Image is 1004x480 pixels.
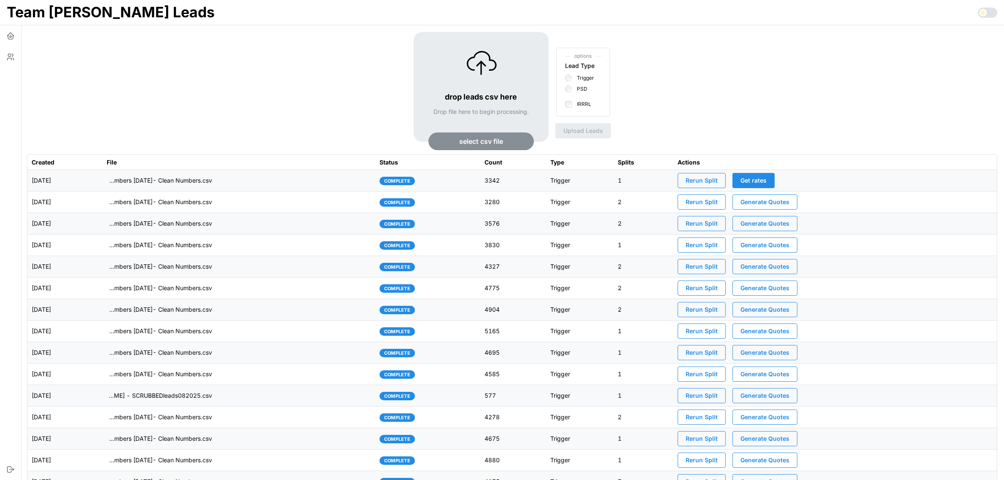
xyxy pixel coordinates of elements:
[614,256,673,278] td: 2
[384,199,410,206] span: complete
[614,385,673,407] td: 1
[614,364,673,385] td: 1
[384,306,410,314] span: complete
[27,299,102,321] td: [DATE]
[686,195,718,209] span: Rerun Split
[27,342,102,364] td: [DATE]
[732,280,797,296] button: Generate Quotes
[614,321,673,342] td: 1
[732,345,797,360] button: Generate Quotes
[107,370,212,378] p: imports/[PERSON_NAME]/1759412830855-TU Master List With Numbers [DATE]- Clean Numbers.csv
[686,216,718,231] span: Rerun Split
[614,278,673,299] td: 2
[732,324,797,339] button: Generate Quotes
[555,123,611,138] button: Upload Leads
[480,256,546,278] td: 4327
[572,75,594,81] label: Trigger
[732,410,797,425] button: Generate Quotes
[459,133,503,150] span: select csv file
[384,371,410,378] span: complete
[546,170,614,191] td: Trigger
[480,342,546,364] td: 4695
[614,235,673,256] td: 1
[740,259,789,274] span: Generate Quotes
[614,407,673,428] td: 2
[732,367,797,382] button: Generate Quotes
[686,324,718,338] span: Rerun Split
[732,194,797,210] button: Generate Quotes
[678,431,726,446] button: Rerun Split
[686,453,718,467] span: Rerun Split
[27,191,102,213] td: [DATE]
[740,388,789,403] span: Generate Quotes
[565,52,601,60] span: options
[480,450,546,471] td: 4880
[107,348,212,357] p: imports/[PERSON_NAME]/1759501758290-TU Master List With Numbers [DATE]- Clean Numbers.csv
[732,173,775,188] button: Get rates
[740,302,789,317] span: Generate Quotes
[546,299,614,321] td: Trigger
[107,176,212,185] p: imports/[PERSON_NAME]/1760533961265-TU Master List With Numbers [DATE]- Clean Numbers.csv
[740,345,789,360] span: Generate Quotes
[27,155,102,170] th: Created
[678,453,726,468] button: Rerun Split
[7,3,215,22] h1: Team [PERSON_NAME] Leads
[686,367,718,381] span: Rerun Split
[480,428,546,450] td: 4675
[384,349,410,357] span: complete
[27,278,102,299] td: [DATE]
[686,388,718,403] span: Rerun Split
[740,238,789,252] span: Generate Quotes
[107,262,212,271] p: imports/[PERSON_NAME]/1760014433033-TU Master List With Numbers [DATE]- Clean Numbers.csv
[686,238,718,252] span: Rerun Split
[107,219,212,228] p: imports/[PERSON_NAME]/1760362051087-TU Master List With Numbers [DATE]- Clean Numbers.csv
[102,155,375,170] th: File
[678,324,726,339] button: Rerun Split
[27,450,102,471] td: [DATE]
[565,61,595,70] div: Lead Type
[546,213,614,235] td: Trigger
[732,388,797,403] button: Generate Quotes
[107,327,212,335] p: imports/[PERSON_NAME]/1759751763159-TU Master List With Numbers [DATE]- Clean Numbers.csv
[614,342,673,364] td: 1
[686,431,718,446] span: Rerun Split
[740,281,789,295] span: Generate Quotes
[678,173,726,188] button: Rerun Split
[686,259,718,274] span: Rerun Split
[563,124,603,138] span: Upload Leads
[572,101,591,108] label: IRRRL
[428,132,534,150] button: select csv file
[614,428,673,450] td: 1
[732,431,797,446] button: Generate Quotes
[686,345,718,360] span: Rerun Split
[732,237,797,253] button: Generate Quotes
[732,453,797,468] button: Generate Quotes
[546,385,614,407] td: Trigger
[384,414,410,421] span: complete
[740,410,789,424] span: Generate Quotes
[740,216,789,231] span: Generate Quotes
[686,302,718,317] span: Rerun Split
[107,305,212,314] p: imports/[PERSON_NAME]/1759846466550-TU Master List With Numbers [DATE]- Clean Numbers.csv
[480,407,546,428] td: 4278
[740,431,789,446] span: Generate Quotes
[27,170,102,191] td: [DATE]
[546,235,614,256] td: Trigger
[384,263,410,271] span: complete
[107,434,212,443] p: imports/[PERSON_NAME]/1759242095171-TU Master List With Numbers [DATE]- Clean Numbers.csv
[27,364,102,385] td: [DATE]
[678,259,726,274] button: Rerun Split
[614,299,673,321] td: 2
[614,450,673,471] td: 1
[27,407,102,428] td: [DATE]
[107,198,212,206] p: imports/[PERSON_NAME]/1760451868196-TU Master List With Numbers [DATE]- Clean Numbers.csv
[740,367,789,381] span: Generate Quotes
[27,321,102,342] td: [DATE]
[480,364,546,385] td: 4585
[732,302,797,317] button: Generate Quotes
[678,216,726,231] button: Rerun Split
[732,216,797,231] button: Generate Quotes
[740,324,789,338] span: Generate Quotes
[740,195,789,209] span: Generate Quotes
[546,321,614,342] td: Trigger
